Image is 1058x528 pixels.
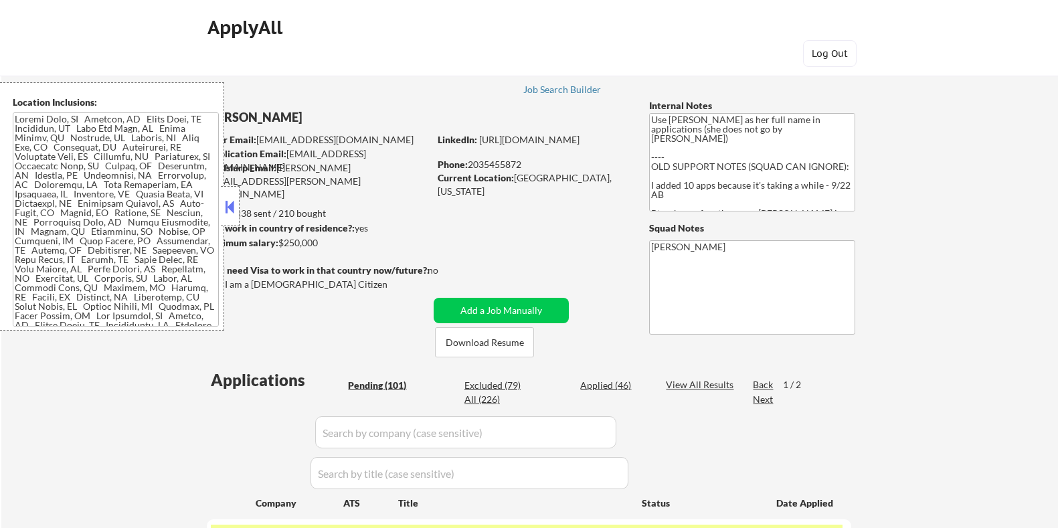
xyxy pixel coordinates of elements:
div: $250,000 [206,236,429,250]
div: Pending (101) [348,379,415,392]
button: Add a Job Manually [434,298,569,323]
strong: LinkedIn: [438,134,477,145]
input: Search by title (case sensitive) [311,457,628,489]
strong: Minimum salary: [206,237,278,248]
div: [PERSON_NAME][EMAIL_ADDRESS][PERSON_NAME][DOMAIN_NAME] [207,161,429,201]
button: Log Out [803,40,857,67]
div: ATS [343,497,398,510]
div: Next [753,393,774,406]
strong: Mailslurp Email: [207,162,276,173]
div: Status [642,491,757,515]
button: Download Resume [435,327,534,357]
div: Company [256,497,343,510]
div: ApplyAll [207,16,286,39]
strong: Application Email: [207,148,286,159]
div: 1 / 2 [783,378,814,391]
strong: Can work in country of residence?: [206,222,355,234]
div: Date Applied [776,497,835,510]
div: Squad Notes [649,222,855,235]
div: Title [398,497,629,510]
strong: Will need Visa to work in that country now/future?: [207,264,430,276]
div: Location Inclusions: [13,96,219,109]
div: Internal Notes [649,99,855,112]
div: [EMAIL_ADDRESS][DOMAIN_NAME] [207,147,429,173]
input: Search by company (case sensitive) [315,416,616,448]
div: 2035455872 [438,158,627,171]
div: [EMAIL_ADDRESS][DOMAIN_NAME] [207,133,429,147]
div: no [428,264,466,277]
div: [PERSON_NAME] [207,109,482,126]
div: Back [753,378,774,391]
strong: Phone: [438,159,468,170]
div: Applications [211,372,343,388]
div: yes [206,222,425,235]
div: All (226) [464,393,531,406]
div: Yes, I am a [DEMOGRAPHIC_DATA] Citizen [207,278,433,291]
div: 38 sent / 210 bought [206,207,429,220]
div: Excluded (79) [464,379,531,392]
strong: Current Location: [438,172,514,183]
div: Job Search Builder [523,85,602,94]
div: View All Results [666,378,737,391]
div: [GEOGRAPHIC_DATA], [US_STATE] [438,171,627,197]
a: [URL][DOMAIN_NAME] [479,134,580,145]
a: Job Search Builder [523,84,602,98]
div: Applied (46) [580,379,647,392]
